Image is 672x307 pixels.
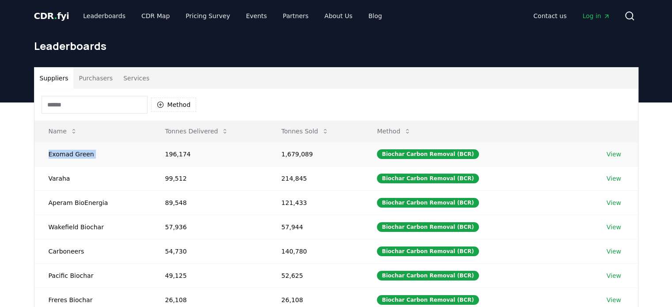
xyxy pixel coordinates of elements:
td: Wakefield Biochar [34,215,151,239]
td: 196,174 [151,142,267,166]
td: Exomad Green [34,142,151,166]
button: Tonnes Sold [274,122,336,140]
td: 121,433 [267,190,363,215]
a: View [607,150,621,159]
a: Blog [361,8,389,24]
td: Varaha [34,166,151,190]
td: 99,512 [151,166,267,190]
a: Contact us [526,8,573,24]
button: Suppliers [34,68,74,89]
a: Pricing Survey [178,8,237,24]
div: Biochar Carbon Removal (BCR) [377,222,478,232]
span: . [54,11,57,21]
a: View [607,223,621,231]
td: 52,625 [267,263,363,288]
a: About Us [317,8,359,24]
td: 57,944 [267,215,363,239]
div: Biochar Carbon Removal (BCR) [377,149,478,159]
h1: Leaderboards [34,39,638,53]
button: Method [151,98,197,112]
button: Services [118,68,155,89]
td: Aperam BioEnergia [34,190,151,215]
a: Events [239,8,274,24]
a: View [607,174,621,183]
td: 89,548 [151,190,267,215]
a: View [607,271,621,280]
div: Biochar Carbon Removal (BCR) [377,246,478,256]
td: Pacific Biochar [34,263,151,288]
a: View [607,296,621,304]
nav: Main [526,8,617,24]
td: Carboneers [34,239,151,263]
div: Biochar Carbon Removal (BCR) [377,198,478,208]
a: Log in [575,8,617,24]
td: 49,125 [151,263,267,288]
td: 140,780 [267,239,363,263]
a: CDR.fyi [34,10,69,22]
div: Biochar Carbon Removal (BCR) [377,295,478,305]
td: 57,936 [151,215,267,239]
span: CDR fyi [34,11,69,21]
a: View [607,198,621,207]
a: Partners [276,8,315,24]
nav: Main [76,8,389,24]
a: View [607,247,621,256]
button: Name [42,122,84,140]
a: Leaderboards [76,8,133,24]
div: Biochar Carbon Removal (BCR) [377,271,478,280]
a: CDR Map [134,8,177,24]
button: Tonnes Delivered [158,122,236,140]
button: Purchasers [73,68,118,89]
button: Method [370,122,418,140]
div: Biochar Carbon Removal (BCR) [377,174,478,183]
td: 214,845 [267,166,363,190]
td: 1,679,089 [267,142,363,166]
td: 54,730 [151,239,267,263]
span: Log in [582,11,610,20]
